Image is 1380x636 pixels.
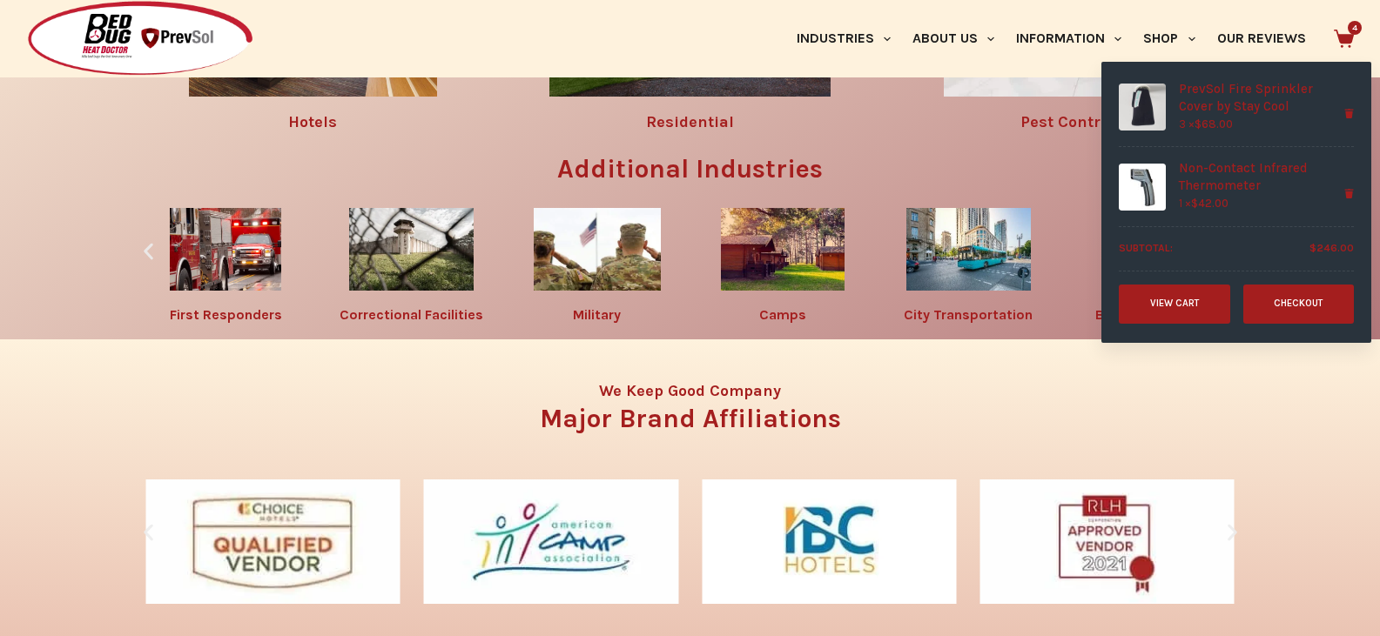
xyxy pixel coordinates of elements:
div: 9 / 10 [693,471,965,619]
a: Residential [646,112,734,131]
div: 9 / 10 [508,199,685,331]
div: 10 / 10 [694,199,871,331]
div: 8 / 10 [323,199,500,331]
div: 10 / 10 [971,471,1242,619]
a: PrevSol Fire Sprinkler Cover by Stay Cool [1179,81,1336,115]
h4: We Keep Good Company [146,383,1235,398]
h3: Major Brand Affiliations [146,405,1235,432]
bdi: 246.00 [1309,242,1354,254]
div: Previous slide [138,241,159,263]
h3: Additional Industries [138,156,1243,182]
a: Remove PrevSol Fire Sprinkler Cover by Stay Cool from cart [1337,102,1361,125]
a: Pest Control [1020,112,1114,131]
span: $ [1309,242,1316,254]
div: 7 / 10 [137,199,313,331]
div: 1 / 10 [880,199,1057,331]
strong: Subtotal: [1119,240,1173,258]
div: 7 / 10 [138,471,409,619]
span: $ [1191,197,1198,210]
bdi: 42.00 [1191,197,1229,210]
a: View cart [1119,285,1230,324]
a: Military [573,306,621,323]
span: 1 × [1179,197,1229,210]
a: Remove Non-Contact Infrared Thermometer from cart [1337,182,1361,205]
a: Correctional Facilities [340,306,483,323]
a: City Transportation [904,306,1033,323]
span: 4 [1348,21,1362,35]
a: Hotels [288,112,337,131]
span: 3 × [1179,117,1233,131]
bdi: 68.00 [1195,117,1233,131]
a: Non-Contact Infrared Thermometer [1179,160,1336,194]
div: Previous slide [138,521,159,543]
button: Open LiveChat chat widget [14,7,66,59]
a: Camps [759,306,806,323]
span: $ [1195,117,1202,131]
div: Next slide [1222,521,1243,543]
a: First Responders [170,306,282,323]
div: 2 / 10 [1066,199,1242,331]
a: Bed & Breakfasts [1095,306,1213,323]
div: 8 / 10 [415,471,687,619]
a: Checkout [1243,285,1355,324]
